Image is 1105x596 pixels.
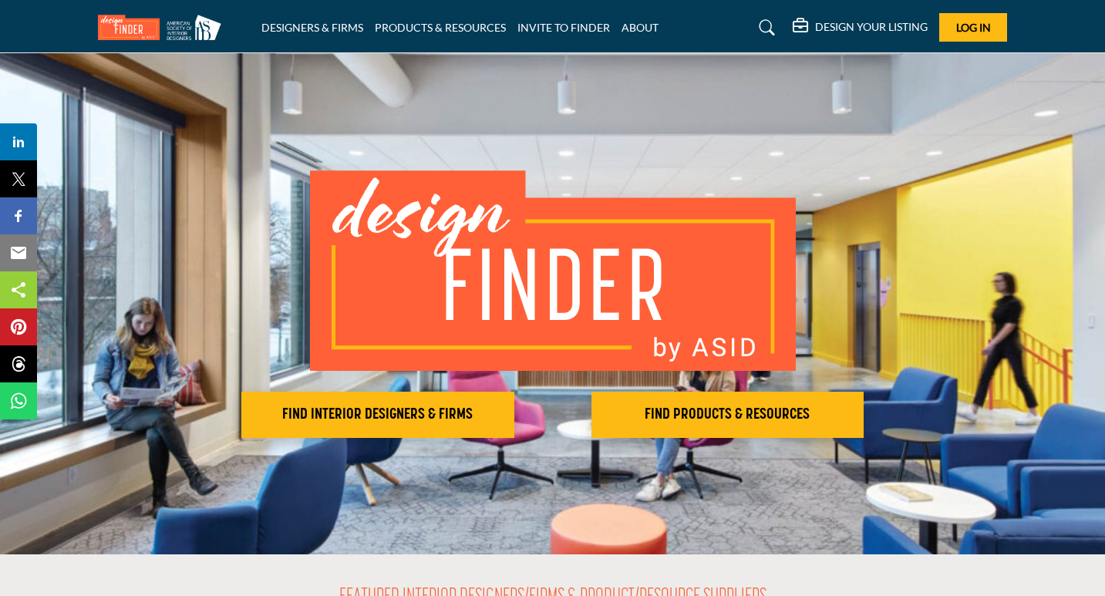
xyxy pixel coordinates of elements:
a: PRODUCTS & RESOURCES [375,21,506,34]
h2: FIND PRODUCTS & RESOURCES [596,406,860,424]
button: FIND INTERIOR DESIGNERS & FIRMS [241,392,514,438]
h5: DESIGN YOUR LISTING [815,20,928,34]
a: Search [744,15,785,40]
div: DESIGN YOUR LISTING [793,19,928,37]
img: Site Logo [98,15,229,40]
span: Log In [956,21,991,34]
button: FIND PRODUCTS & RESOURCES [591,392,864,438]
h2: FIND INTERIOR DESIGNERS & FIRMS [246,406,510,424]
button: Log In [939,13,1007,42]
a: ABOUT [622,21,659,34]
a: DESIGNERS & FIRMS [261,21,363,34]
a: INVITE TO FINDER [517,21,610,34]
img: image [310,170,796,371]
